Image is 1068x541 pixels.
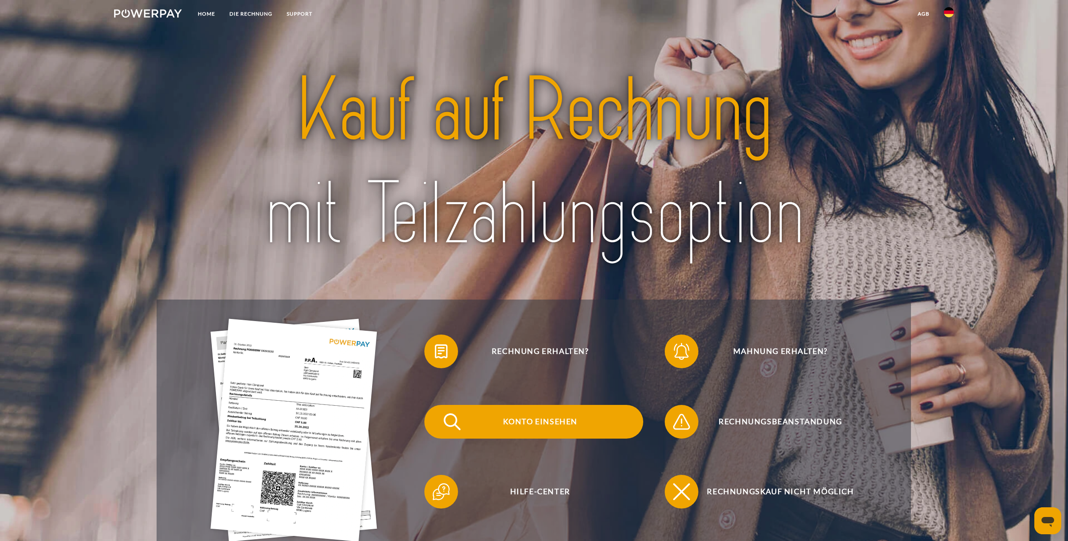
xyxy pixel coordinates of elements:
[665,475,884,509] button: Rechnungskauf nicht möglich
[665,335,884,368] button: Mahnung erhalten?
[437,405,643,439] span: Konto einsehen
[114,9,182,18] img: logo-powerpay-white.svg
[911,6,937,21] a: agb
[424,335,643,368] button: Rechnung erhalten?
[431,481,452,502] img: qb_help.svg
[665,405,884,439] button: Rechnungsbeanstandung
[437,335,643,368] span: Rechnung erhalten?
[424,475,643,509] button: Hilfe-Center
[431,341,452,362] img: qb_bill.svg
[424,405,643,439] button: Konto einsehen
[677,335,884,368] span: Mahnung erhalten?
[671,341,692,362] img: qb_bell.svg
[191,6,222,21] a: Home
[671,411,692,432] img: qb_warning.svg
[222,6,280,21] a: DIE RECHNUNG
[200,54,867,271] img: title-powerpay_de.svg
[677,475,884,509] span: Rechnungskauf nicht möglich
[671,481,692,502] img: qb_close.svg
[944,7,954,17] img: de
[1034,507,1061,534] iframe: Schaltfläche zum Öffnen des Messaging-Fensters
[280,6,320,21] a: SUPPORT
[442,411,463,432] img: qb_search.svg
[437,475,643,509] span: Hilfe-Center
[677,405,884,439] span: Rechnungsbeanstandung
